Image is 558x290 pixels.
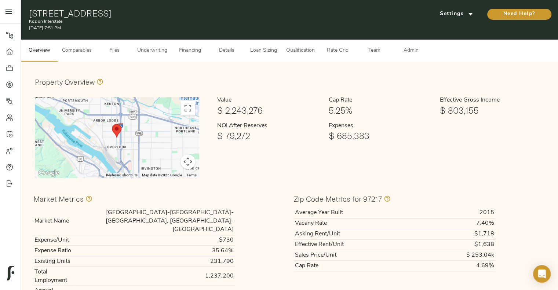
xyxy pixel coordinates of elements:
[106,173,138,178] button: Keyboard shortcuts
[440,105,546,115] h1: $ 803,155
[213,46,241,55] span: Details
[421,250,495,261] td: $ 253.04k
[324,46,351,55] span: Rate Grid
[29,8,376,18] h1: [STREET_ADDRESS]
[533,265,551,283] div: Open Intercom Messenger
[217,131,323,141] h1: $ 79,272
[217,105,323,115] h1: $ 2,243,276
[397,46,425,55] span: Admin
[421,218,495,229] td: 7.40%
[436,10,477,19] span: Settings
[74,246,235,256] td: 35.64%
[62,46,92,55] span: Comparables
[360,46,388,55] span: Team
[25,46,53,55] span: Overview
[294,229,421,239] th: Asking Rent/Unit
[382,194,391,203] svg: Values in this section only include information specific to the 97217 zip code
[7,266,14,280] img: logo
[217,121,323,131] h6: NOI After Reserves
[33,208,74,235] th: Market Name
[176,46,204,55] span: Financing
[33,267,74,286] th: Total Employment
[74,256,235,267] td: 231,790
[294,261,421,271] th: Cap Rate
[180,101,195,115] button: Toggle fullscreen view
[29,25,376,32] p: [DATE] 7:51 PM
[421,239,495,250] td: $1,638
[37,168,61,178] a: Open this area in Google Maps (opens a new window)
[329,96,434,105] h6: Cap Rate
[33,246,74,256] th: Expense Ratio
[109,121,124,140] div: Subject Propery
[495,10,544,19] span: Need Help?
[29,18,376,25] p: Koz on Interstate
[37,168,61,178] img: Google
[33,256,74,267] th: Existing Units
[329,105,434,115] h1: 5.25%
[180,154,195,169] button: Map camera controls
[294,195,382,203] h3: Zip Code Metrics for 97217
[186,173,197,177] a: Terms
[33,235,74,246] th: Expense/Unit
[217,96,323,105] h6: Value
[101,46,128,55] span: Files
[294,208,421,218] th: Average Year Built
[33,195,84,203] h3: Market Metrics
[137,46,167,55] span: Underwriting
[421,208,495,218] td: 2015
[294,250,421,261] th: Sales Price/Unit
[84,194,92,203] svg: Values in this section comprise all zip codes within the Portland-Vancouver-Hillsboro, OR-WA market
[294,239,421,250] th: Effective Rent/Unit
[487,9,551,20] button: Need Help?
[329,131,434,141] h1: $ 685,383
[74,267,235,286] td: 1,237,200
[74,208,235,235] td: [GEOGRAPHIC_DATA]-[GEOGRAPHIC_DATA]-[GEOGRAPHIC_DATA], [GEOGRAPHIC_DATA]-[GEOGRAPHIC_DATA]
[142,173,182,177] span: Map data ©2025 Google
[329,121,434,131] h6: Expenses
[421,261,495,271] td: 4.69%
[429,8,484,19] button: Settings
[35,78,95,86] h3: Property Overview
[249,46,277,55] span: Loan Sizing
[294,218,421,229] th: Vacany Rate
[421,229,495,239] td: $1,718
[440,96,546,105] h6: Effective Gross Income
[286,46,315,55] span: Qualification
[74,235,235,246] td: $730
